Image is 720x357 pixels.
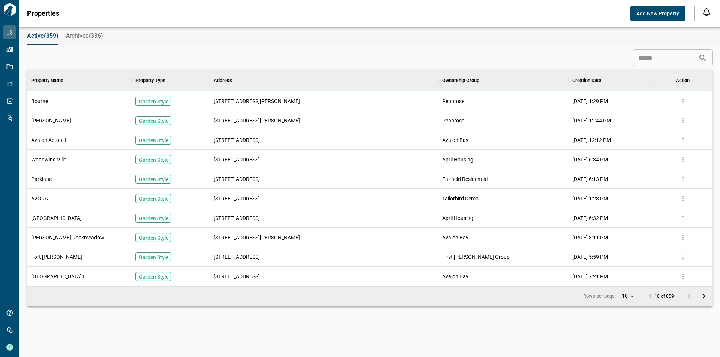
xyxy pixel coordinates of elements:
[442,156,473,163] span: April Housing
[27,32,58,40] span: Active(859)
[139,117,168,125] p: Garden Style
[139,215,168,222] p: Garden Style
[677,251,688,263] button: more
[636,10,679,17] span: Add New Property
[214,97,300,105] span: [STREET_ADDRESS][PERSON_NAME]
[19,27,720,45] div: base tabs
[214,214,260,222] span: [STREET_ADDRESS]
[442,117,464,124] span: Pennrose
[139,98,168,105] p: Garden Style
[214,234,300,241] span: [STREET_ADDRESS][PERSON_NAME]
[31,195,48,202] span: AVORA
[31,156,67,163] span: Woodwind Villa
[214,175,260,183] span: [STREET_ADDRESS]
[214,273,260,280] span: [STREET_ADDRESS]
[139,195,168,203] p: Garden Style
[210,70,438,91] div: Address
[442,253,510,261] span: First [PERSON_NAME] Group
[572,234,608,241] span: [DATE] 3:11 PM
[31,253,82,261] span: Fort [PERSON_NAME]
[696,289,711,304] button: Go to next page
[700,6,712,18] button: Open notification feed
[214,253,260,261] span: [STREET_ADDRESS]
[677,193,688,204] button: more
[572,97,608,105] span: [DATE] 1:29 PM
[619,291,637,302] div: 10
[214,195,260,202] span: [STREET_ADDRESS]
[214,156,260,163] span: [STREET_ADDRESS]
[442,136,468,144] span: Avalon Bay
[442,273,468,280] span: Avalon Bay
[442,214,473,222] span: April Housing
[442,195,478,202] span: Tailorbird Demo
[31,136,66,144] span: Avalon Acton II
[214,117,300,124] span: [STREET_ADDRESS][PERSON_NAME]
[27,70,132,91] div: Property Name
[31,175,52,183] span: Parklane
[139,273,168,281] p: Garden Style
[649,294,674,299] p: 1–10 of 859
[677,115,688,126] button: more
[653,70,712,91] div: Action
[31,70,63,91] div: Property Name
[139,234,168,242] p: Garden Style
[676,70,690,91] div: Action
[583,293,616,300] p: Rows per page:
[438,70,569,91] div: Ownership Group
[139,176,168,183] p: Garden Style
[442,234,468,241] span: Avalon Bay
[677,96,688,107] button: more
[572,117,611,124] span: [DATE] 12:44 PM
[31,273,86,280] span: [GEOGRAPHIC_DATA] II
[139,156,168,164] p: Garden Style
[572,214,608,222] span: [DATE] 6:32 PM
[442,175,487,183] span: Fairfield Residential
[27,10,59,17] span: Properties
[572,195,608,202] span: [DATE] 1:23 PM
[677,212,688,224] button: more
[31,97,48,105] span: Bourne
[31,117,71,124] span: [PERSON_NAME]
[568,70,653,91] div: Creation Date
[572,70,601,91] div: Creation Date
[214,136,260,144] span: [STREET_ADDRESS]
[66,32,103,40] span: Archived(336)
[31,234,104,241] span: [PERSON_NAME] Rockmeadow
[677,134,688,146] button: more
[572,175,608,183] span: [DATE] 6:13 PM
[442,97,464,105] span: Pennrose
[139,137,168,144] p: Garden Style
[677,232,688,243] button: more
[572,253,608,261] span: [DATE] 5:59 PM
[135,70,165,91] div: Property Type
[442,70,479,91] div: Ownership Group
[677,271,688,282] button: more
[572,136,611,144] span: [DATE] 12:12 PM
[132,70,210,91] div: Property Type
[139,254,168,261] p: Garden Style
[214,70,232,91] div: Address
[572,156,608,163] span: [DATE] 6:34 PM
[572,273,608,280] span: [DATE] 7:21 PM
[677,154,688,165] button: more
[31,214,82,222] span: [GEOGRAPHIC_DATA]
[630,6,685,21] button: Add New Property
[677,173,688,185] button: more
